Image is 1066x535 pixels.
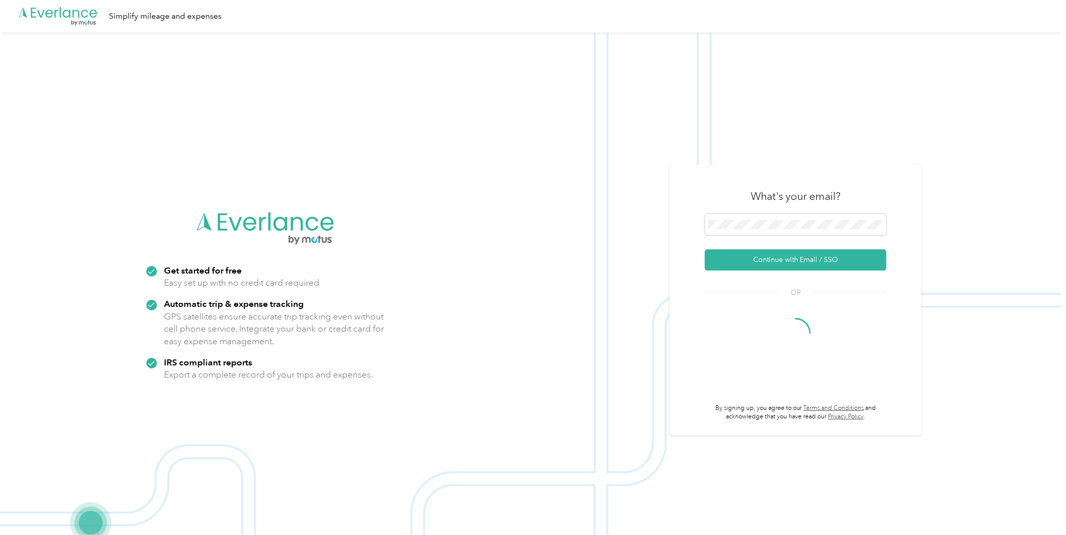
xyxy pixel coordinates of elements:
[109,10,221,23] div: Simplify mileage and expenses
[778,287,813,298] span: OR
[164,357,252,367] strong: IRS compliant reports
[751,189,840,203] h3: What's your email?
[164,277,319,289] p: Easy set up with no credit card required
[705,249,886,271] button: Continue with Email / SSO
[164,368,373,381] p: Export a complete record of your trips and expenses.
[164,265,242,276] strong: Get started for free
[705,404,886,421] p: By signing up, you agree to our and acknowledge that you have read our .
[164,298,304,309] strong: Automatic trip & expense tracking
[164,310,384,348] p: GPS satellites ensure accurate trip tracking even without cell phone service. Integrate your bank...
[804,404,864,412] a: Terms and Conditions
[828,413,864,420] a: Privacy Policy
